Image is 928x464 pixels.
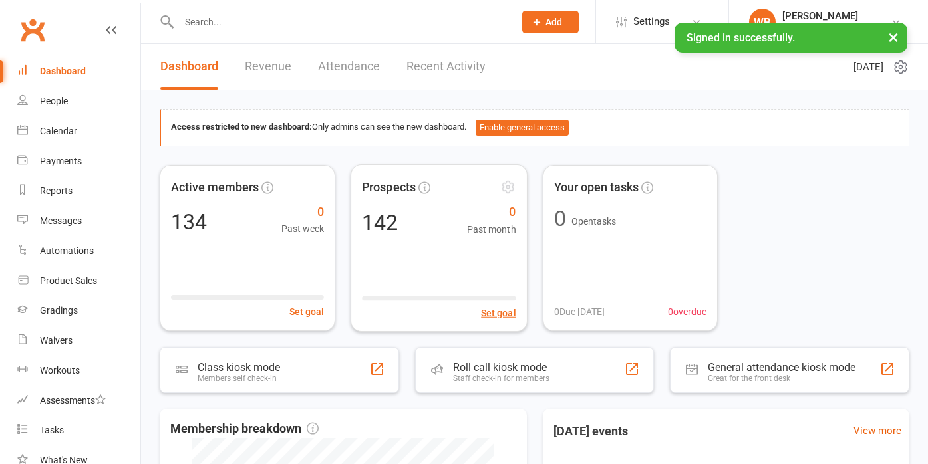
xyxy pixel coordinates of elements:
[245,44,291,90] a: Revenue
[16,13,49,47] a: Clubworx
[453,361,549,374] div: Roll call kiosk mode
[17,146,140,176] a: Payments
[362,177,416,197] span: Prospects
[554,304,605,319] span: 0 Due [DATE]
[198,374,280,383] div: Members self check-in
[853,423,901,439] a: View more
[522,11,579,33] button: Add
[40,245,94,256] div: Automations
[17,57,140,86] a: Dashboard
[17,116,140,146] a: Calendar
[853,59,883,75] span: [DATE]
[289,304,324,319] button: Set goal
[170,419,319,439] span: Membership breakdown
[633,7,670,37] span: Settings
[40,96,68,106] div: People
[40,156,82,166] div: Payments
[687,31,795,44] span: Signed in successfully.
[175,13,505,31] input: Search...
[17,386,140,415] a: Assessments
[481,305,516,320] button: Set goal
[40,305,78,316] div: Gradings
[708,374,855,383] div: Great for the front desk
[749,9,776,35] div: WB
[40,335,73,346] div: Waivers
[17,356,140,386] a: Workouts
[17,266,140,296] a: Product Sales
[362,211,398,233] div: 142
[782,10,863,22] div: [PERSON_NAME]
[881,23,905,51] button: ×
[198,361,280,374] div: Class kiosk mode
[17,326,140,356] a: Waivers
[708,361,855,374] div: General attendance kiosk mode
[476,120,569,136] button: Enable general access
[467,202,516,221] span: 0
[17,86,140,116] a: People
[40,425,64,435] div: Tasks
[571,216,616,227] span: Open tasks
[40,126,77,136] div: Calendar
[467,221,516,237] span: Past month
[40,275,97,286] div: Product Sales
[17,236,140,266] a: Automations
[318,44,380,90] a: Attendance
[281,221,324,236] span: Past week
[17,296,140,326] a: Gradings
[40,365,80,376] div: Workouts
[171,211,207,233] div: 134
[40,215,82,226] div: Messages
[668,304,706,319] span: 0 overdue
[171,120,899,136] div: Only admins can see the new dashboard.
[554,178,639,197] span: Your open tasks
[543,419,639,443] h3: [DATE] events
[281,203,324,222] span: 0
[406,44,486,90] a: Recent Activity
[40,185,73,196] div: Reports
[171,122,312,132] strong: Access restricted to new dashboard:
[782,22,863,34] div: Black Belt Academy
[40,395,106,406] div: Assessments
[17,415,140,445] a: Tasks
[171,178,259,197] span: Active members
[545,17,562,27] span: Add
[160,44,218,90] a: Dashboard
[453,374,549,383] div: Staff check-in for members
[17,206,140,236] a: Messages
[17,176,140,206] a: Reports
[554,208,566,229] div: 0
[40,66,86,76] div: Dashboard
